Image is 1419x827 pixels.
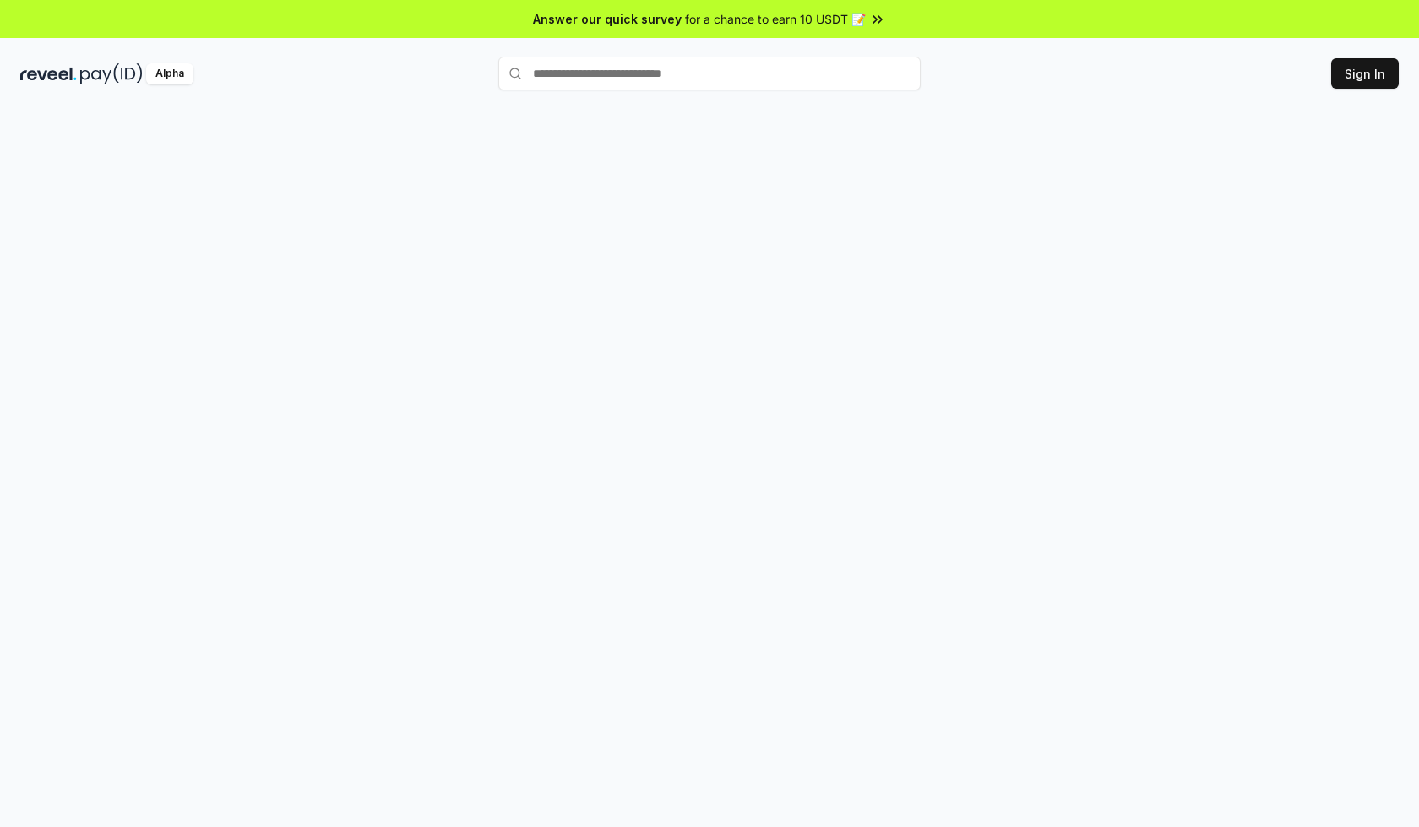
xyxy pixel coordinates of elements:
[1331,58,1399,89] button: Sign In
[80,63,143,84] img: pay_id
[685,10,866,28] span: for a chance to earn 10 USDT 📝
[146,63,193,84] div: Alpha
[20,63,77,84] img: reveel_dark
[533,10,682,28] span: Answer our quick survey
